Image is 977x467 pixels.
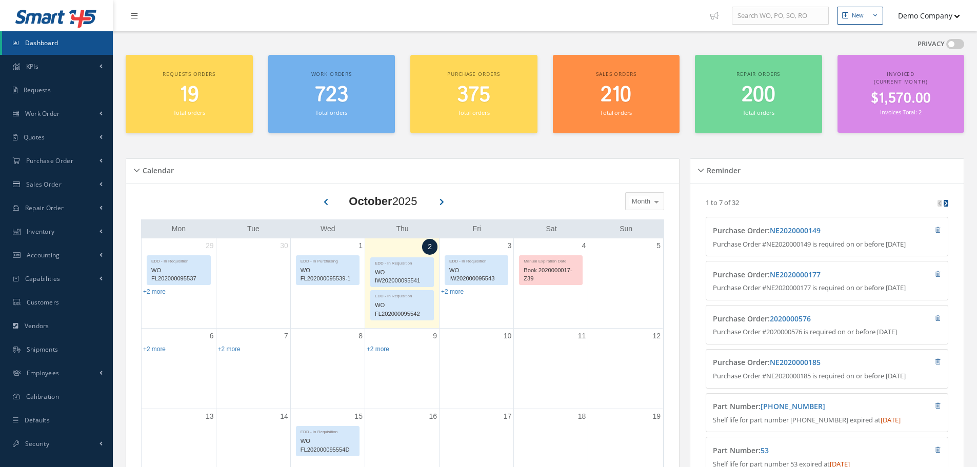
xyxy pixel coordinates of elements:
span: Shipments [27,345,58,354]
div: Book 2020000017-Z39 [520,265,582,285]
a: [PHONE_NUMBER] [761,401,825,411]
button: Demo Company [888,6,960,26]
td: October 6, 2025 [142,328,216,409]
a: October 19, 2025 [650,409,663,424]
a: October 10, 2025 [502,329,514,343]
span: 375 [457,80,490,110]
p: 1 to 7 of 32 [706,198,739,207]
span: Sales Order [26,180,62,189]
span: Defaults [25,416,50,424]
a: October 15, 2025 [352,409,365,424]
td: October 2, 2025 [365,238,439,329]
td: October 11, 2025 [514,328,588,409]
span: : [768,270,821,279]
td: October 10, 2025 [440,328,514,409]
a: Saturday [544,222,559,235]
td: October 3, 2025 [440,238,514,329]
td: October 5, 2025 [588,238,663,329]
a: September 29, 2025 [204,238,216,253]
div: WO FL202000095542 [371,299,433,320]
td: October 4, 2025 [514,238,588,329]
p: Purchase Order #NE2020000149 is required on or before [DATE] [713,239,941,250]
div: 2025 [349,193,417,210]
a: October 7, 2025 [282,329,290,343]
a: 2020000576 [770,314,811,323]
small: Total orders [315,109,347,116]
a: Sunday [617,222,634,235]
h5: Reminder [704,163,741,175]
a: NE2020000177 [770,270,821,279]
a: Show 2 more events [143,346,166,353]
span: Repair orders [736,70,780,77]
p: Purchase Order #NE2020000185 is required on or before [DATE] [713,371,941,381]
a: Thursday [394,222,410,235]
span: $1,570.00 [871,89,931,109]
a: NE2020000185 [770,357,821,367]
td: October 12, 2025 [588,328,663,409]
div: EDD - In Requisition [445,256,508,265]
a: Show 2 more events [143,288,166,295]
a: October 11, 2025 [576,329,588,343]
span: Accounting [27,251,60,259]
a: Wednesday [318,222,337,235]
span: 723 [315,80,348,110]
small: Total orders [600,109,632,116]
span: 19 [180,80,199,110]
h4: Part Number [713,446,881,455]
a: September 30, 2025 [278,238,290,253]
span: : [759,445,769,455]
a: October 2, 2025 [422,239,437,255]
a: Sales orders 210 Total orders [553,55,680,133]
a: Show 2 more events [218,346,241,353]
small: Total orders [173,109,205,116]
div: Manual Expiration Date [520,256,582,265]
span: : [768,357,821,367]
b: October [349,195,392,208]
td: September 29, 2025 [142,238,216,329]
td: October 7, 2025 [216,328,290,409]
a: October 12, 2025 [650,329,663,343]
span: Purchase Order [26,156,73,165]
label: PRIVACY [918,39,945,49]
div: WO IW202000095543 [445,265,508,285]
span: : [768,226,821,235]
small: Invoices Total: 2 [880,108,921,116]
p: Shelf life for part number [PHONE_NUMBER] expired at [713,415,941,425]
div: WO FL202000095554D [296,435,359,456]
p: Purchase Order #NE2020000177 is required on or before [DATE] [713,283,941,293]
small: Total orders [743,109,774,116]
span: Capabilities [25,274,61,283]
span: Work orders [311,70,352,77]
span: Quotes [24,133,45,141]
a: October 13, 2025 [204,409,216,424]
span: Purchase orders [447,70,500,77]
a: October 6, 2025 [208,329,216,343]
div: EDD - In Requisition [147,256,210,265]
a: October 14, 2025 [278,409,290,424]
a: Tuesday [245,222,262,235]
h4: Purchase Order [713,271,881,279]
span: (Current Month) [874,78,928,85]
a: Show 2 more events [441,288,464,295]
span: Inventory [27,227,55,236]
span: Work Order [25,109,60,118]
span: Employees [27,369,59,377]
td: October 1, 2025 [290,238,365,329]
a: Work orders 723 Total orders [268,55,395,133]
div: EDD - In Requisition [296,427,359,435]
h5: Calendar [139,163,174,175]
a: October 17, 2025 [502,409,514,424]
span: : [759,401,825,411]
td: September 30, 2025 [216,238,290,329]
span: Requests [24,86,51,94]
a: October 16, 2025 [427,409,439,424]
div: EDD - In Purchasing [296,256,359,265]
span: Security [25,439,49,448]
div: WO FL202000095539-1 [296,265,359,285]
a: October 9, 2025 [431,329,439,343]
a: October 1, 2025 [356,238,365,253]
a: October 4, 2025 [580,238,588,253]
span: Vendors [25,321,49,330]
span: Repair Order [25,204,64,212]
a: NE2020000149 [770,226,821,235]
